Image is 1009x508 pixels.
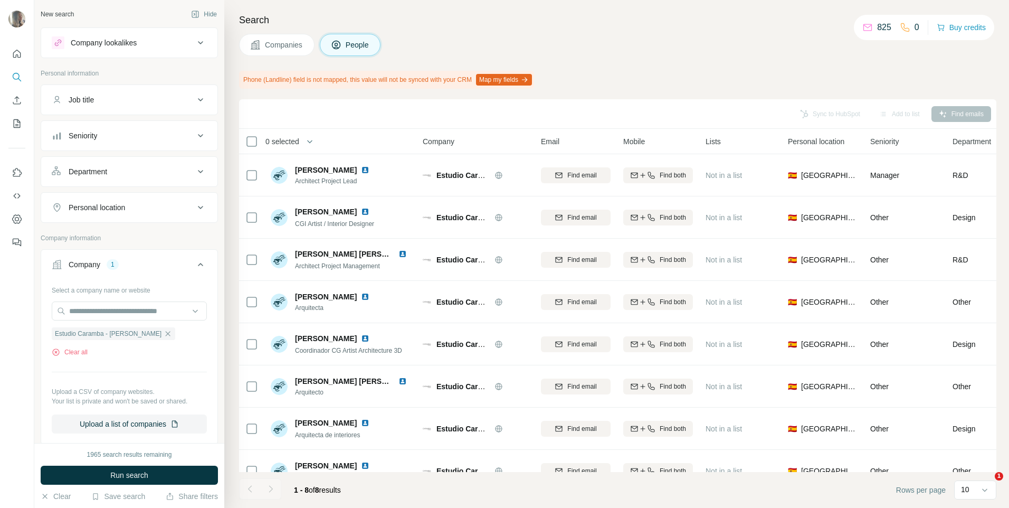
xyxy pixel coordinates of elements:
span: 8 [315,486,319,494]
span: Find email [567,382,596,391]
span: [GEOGRAPHIC_DATA] [801,170,858,181]
button: Save search [91,491,145,502]
span: [PERSON_NAME] [295,206,357,217]
div: Company [69,259,100,270]
span: [GEOGRAPHIC_DATA] [801,339,858,350]
p: 0 [915,21,919,34]
button: Hide [184,6,224,22]
img: Avatar [8,11,25,27]
img: Avatar [271,463,288,479]
img: LinkedIn logo [361,208,369,216]
span: Find email [567,255,596,265]
span: Mobile [623,136,645,147]
p: 10 [961,484,969,495]
span: Find email [567,424,596,434]
img: Avatar [271,420,288,437]
img: Avatar [271,378,288,395]
iframe: Intercom live chat [973,472,998,497]
span: [GEOGRAPHIC_DATA] [801,297,858,307]
span: 🇪🇸 [788,381,797,392]
span: 🇪🇸 [788,466,797,476]
button: Personal location [41,195,217,220]
span: [PERSON_NAME] [295,418,357,428]
span: [PERSON_NAME] [PERSON_NAME] [295,250,421,258]
button: Find both [623,294,693,310]
button: Clear [41,491,71,502]
span: Not in a list [706,340,742,349]
span: Other [870,340,889,349]
button: Department [41,159,217,184]
img: Logo of Estudio Caramba - Tomas Alia [423,213,431,222]
img: Avatar [271,209,288,226]
p: Upload a CSV of company websites. [52,387,207,397]
span: [GEOGRAPHIC_DATA] [801,466,858,476]
button: Find email [541,210,611,225]
span: 1 [995,472,1003,481]
span: Other [953,297,971,307]
span: R&D [953,170,968,181]
span: Estudio Caramba - [PERSON_NAME] [436,298,566,306]
span: Coordinador CG Artist Architecture 3D [295,347,402,354]
span: of [309,486,315,494]
p: Your list is private and won't be saved or shared. [52,397,207,406]
span: Estudio Caramba - [PERSON_NAME] [436,382,566,391]
span: 🇪🇸 [788,339,797,350]
span: Other [870,467,889,475]
button: Find both [623,336,693,352]
button: Find email [541,167,611,183]
span: Arquitecta de interiores [295,431,360,439]
span: Find email [567,340,596,349]
img: Avatar [271,167,288,184]
div: Job title [69,95,94,105]
img: Logo of Estudio Caramba - Tomas Alia [423,467,431,475]
span: Seniority [870,136,899,147]
button: Find email [541,421,611,437]
span: Not in a list [706,382,742,391]
span: Find email [567,171,596,180]
span: 🇪🇸 [788,424,797,434]
span: [GEOGRAPHIC_DATA] [801,255,858,265]
img: Logo of Estudio Caramba - Tomas Alia [423,425,431,433]
span: Estudio Caramba - [PERSON_NAME] [436,340,566,349]
div: Company lookalikes [71,37,137,48]
span: Department [953,136,991,147]
button: Find email [541,336,611,352]
span: Not in a list [706,256,742,264]
span: Design [953,339,976,350]
span: Arquitecto [295,388,411,397]
span: 1 - 8 [294,486,309,494]
img: Avatar [271,251,288,268]
span: Manager [870,171,899,180]
span: Find both [660,255,686,265]
span: Personal location [788,136,844,147]
div: Select a company name or website [52,281,207,295]
div: Department [69,166,107,177]
img: LinkedIn logo [361,334,369,343]
button: Map my fields [476,74,532,86]
span: [PERSON_NAME] [295,291,357,302]
div: Personal location [69,202,125,213]
div: Phone (Landline) field is not mapped, this value will not be synced with your CRM [239,71,534,89]
span: Find both [660,171,686,180]
span: [GEOGRAPHIC_DATA] [801,381,858,392]
span: Find both [660,340,686,349]
span: Other [870,382,889,391]
button: Feedback [8,233,25,252]
span: Other [953,381,971,392]
button: Seniority [41,123,217,148]
img: LinkedIn logo [361,419,369,427]
p: Company information [41,233,218,243]
button: Use Surfe on LinkedIn [8,163,25,182]
span: [PERSON_NAME] [295,460,357,471]
span: Other [870,425,889,433]
img: LinkedIn logo [398,377,407,385]
span: Not in a list [706,171,742,180]
span: Estudio Caramba - [PERSON_NAME] [436,467,566,475]
button: Search [8,68,25,87]
span: Estudio Caramba - [PERSON_NAME] [436,171,566,180]
button: Find both [623,210,693,225]
span: Arquitecta [295,303,374,313]
span: Find both [660,297,686,307]
span: Find both [660,213,686,222]
span: [PERSON_NAME] [PERSON_NAME] [295,377,421,385]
